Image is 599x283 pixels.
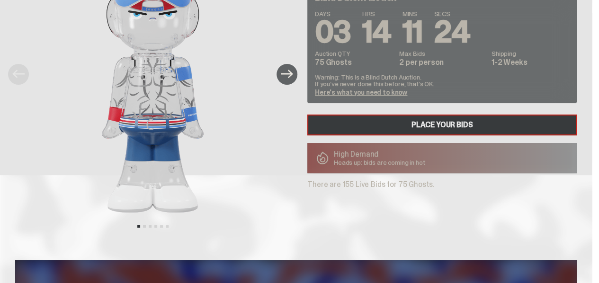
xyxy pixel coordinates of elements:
[434,10,470,17] span: SECS
[492,50,569,57] dt: Shipping
[399,50,486,57] dt: Max Bids
[402,10,423,17] span: MINS
[434,12,470,52] span: 24
[402,12,423,52] span: 11
[315,59,393,66] dd: 75 Ghosts
[334,150,425,158] p: High Demand
[277,64,297,85] button: Next
[166,225,169,228] button: View slide 6
[334,159,425,166] p: Heads up: bids are coming in hot
[315,10,351,17] span: DAYS
[307,115,577,135] a: Place your Bids
[399,59,486,66] dd: 2 per person
[315,50,393,57] dt: Auction QTY
[160,225,163,228] button: View slide 5
[154,225,157,228] button: View slide 4
[149,225,152,228] button: View slide 3
[362,12,391,52] span: 14
[492,59,569,66] dd: 1-2 Weeks
[137,225,140,228] button: View slide 1
[315,88,407,97] a: Here's what you need to know
[315,74,569,87] p: Warning: This is a Blind Dutch Auction. If you’ve never done this before, that’s OK.
[315,12,351,52] span: 03
[362,10,391,17] span: HRS
[143,225,146,228] button: View slide 2
[307,181,577,188] p: There are 155 Live Bids for 75 Ghosts.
